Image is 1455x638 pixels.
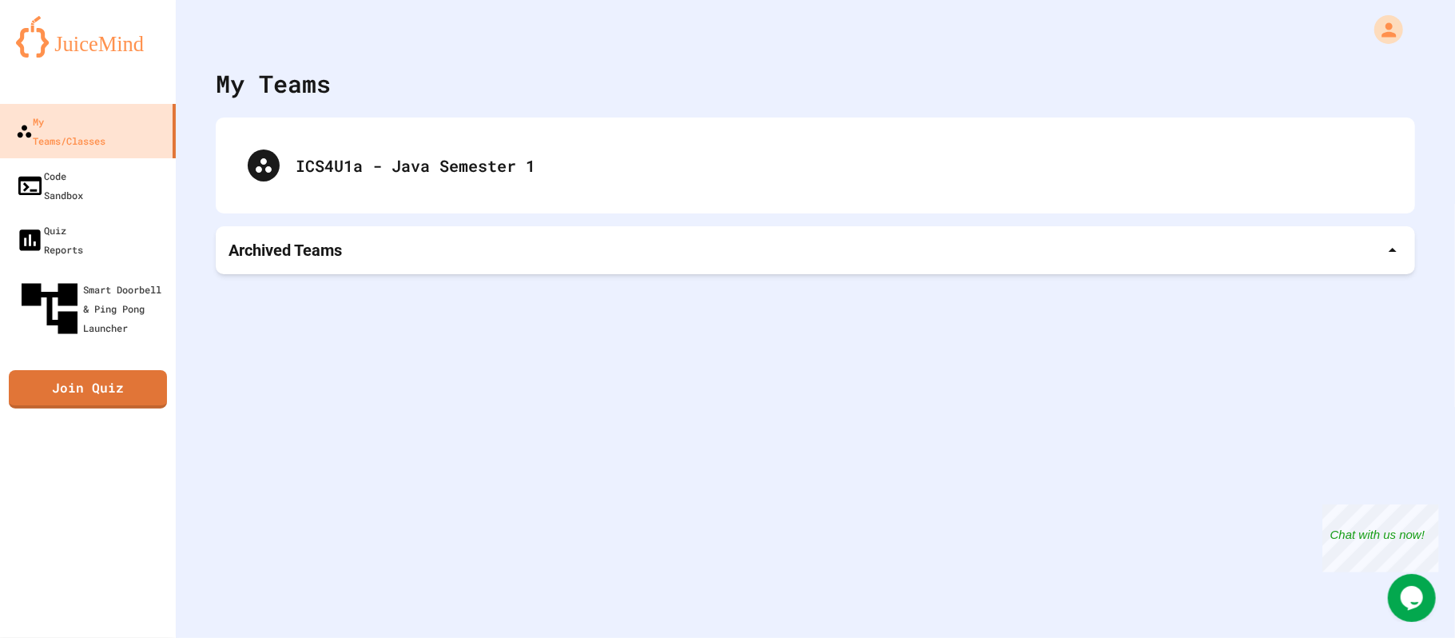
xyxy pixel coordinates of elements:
[1388,574,1439,622] iframe: chat widget
[16,275,169,342] div: Smart Doorbell & Ping Pong Launcher
[16,166,83,205] div: Code Sandbox
[1358,11,1407,48] div: My Account
[16,112,105,150] div: My Teams/Classes
[16,221,83,259] div: Quiz Reports
[1322,504,1439,572] iframe: chat widget
[216,66,331,102] div: My Teams
[16,16,160,58] img: logo-orange.svg
[229,239,342,261] p: Archived Teams
[232,134,1399,197] div: ICS4U1a - Java Semester 1
[9,370,167,409] a: Join Quiz
[296,154,1383,177] div: ICS4U1a - Java Semester 1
